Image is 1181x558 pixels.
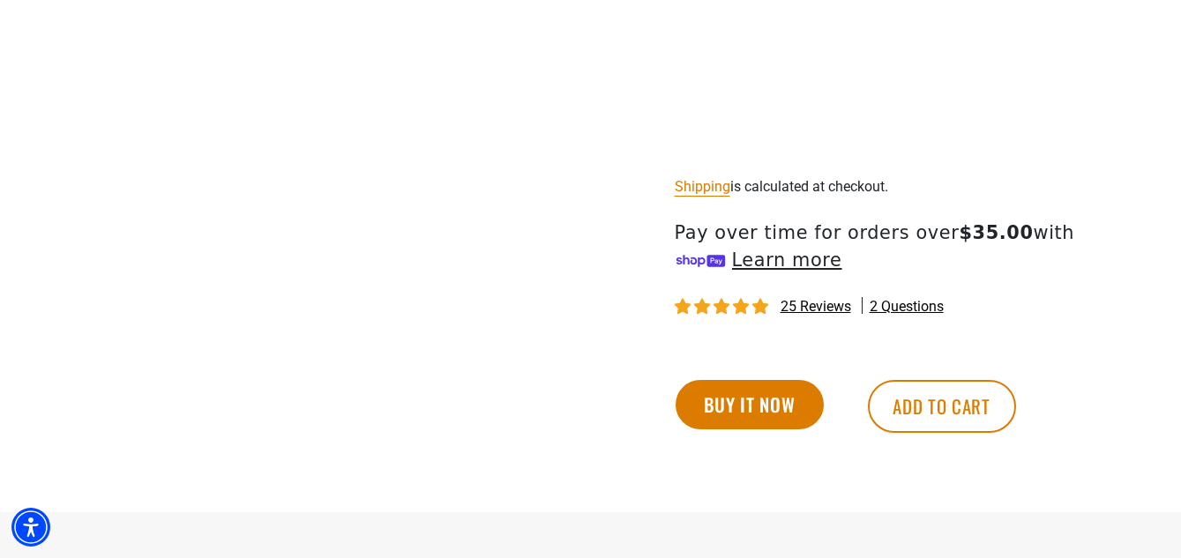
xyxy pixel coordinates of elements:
span: 2 questions [870,297,944,316]
div: is calculated at checkout. [675,175,1107,198]
span: 4.84 stars [675,299,772,316]
button: Add to cart [868,380,1016,433]
a: Shipping [675,178,730,195]
span: 25 reviews [781,298,851,315]
button: Buy it now [676,380,824,429]
div: Accessibility Menu [11,508,50,547]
